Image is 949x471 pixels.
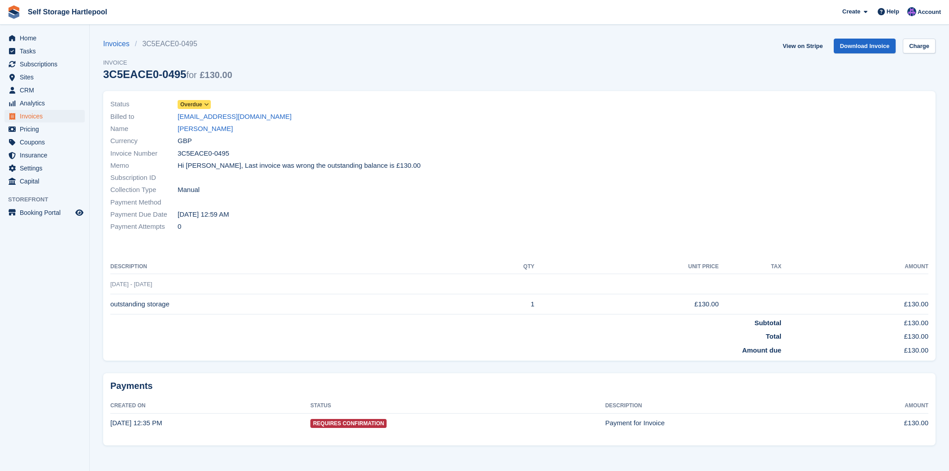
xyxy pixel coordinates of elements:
span: Subscriptions [20,58,74,70]
th: Created On [110,399,310,413]
nav: breadcrumbs [103,39,232,49]
span: Manual [178,185,200,195]
span: Settings [20,162,74,174]
time: 2025-08-28 11:35:01 UTC [110,419,162,427]
h2: Payments [110,380,928,392]
a: [EMAIL_ADDRESS][DOMAIN_NAME] [178,112,292,122]
span: Home [20,32,74,44]
td: £130.00 [835,413,928,433]
span: Billed to [110,112,178,122]
a: menu [4,71,85,83]
span: Create [842,7,860,16]
span: Pricing [20,123,74,135]
span: Booking Portal [20,206,74,219]
span: Capital [20,175,74,188]
span: Payment Attempts [110,222,178,232]
th: Unit Price [534,260,718,274]
span: Invoices [20,110,74,122]
a: menu [4,162,85,174]
a: [PERSON_NAME] [178,124,233,134]
time: 2025-08-28 23:59:59 UTC [178,209,229,220]
img: stora-icon-8386f47178a22dfd0bd8f6a31ec36ba5ce8667c1dd55bd0f319d3a0aa187defe.svg [7,5,21,19]
th: Amount [835,399,928,413]
span: Hi [PERSON_NAME], Last invoice was wrong the outstanding balance is £130.00 [178,161,421,171]
span: Currency [110,136,178,146]
a: Charge [903,39,936,53]
span: Tasks [20,45,74,57]
td: 1 [467,294,534,314]
a: Invoices [103,39,135,49]
a: menu [4,149,85,161]
td: £130.00 [781,328,928,342]
span: £130.00 [200,70,232,80]
span: Invoice Number [110,148,178,159]
span: Storefront [8,195,89,204]
th: QTY [467,260,534,274]
div: 3C5EACE0-0495 [103,68,232,80]
td: £130.00 [781,314,928,328]
span: Help [887,7,899,16]
td: £130.00 [781,342,928,356]
span: Sites [20,71,74,83]
th: Description [110,260,467,274]
span: Collection Type [110,185,178,195]
th: Description [605,399,834,413]
span: Memo [110,161,178,171]
td: outstanding storage [110,294,467,314]
span: Overdue [180,100,202,109]
a: Overdue [178,99,211,109]
span: Coupons [20,136,74,148]
span: [DATE] - [DATE] [110,281,152,288]
a: Preview store [74,207,85,218]
a: menu [4,123,85,135]
span: Requires Confirmation [310,419,387,428]
span: 3C5EACE0-0495 [178,148,229,159]
span: Invoice [103,58,232,67]
span: for [186,70,196,80]
span: Subscription ID [110,173,178,183]
span: Status [110,99,178,109]
a: menu [4,136,85,148]
th: Status [310,399,605,413]
span: Payment Method [110,197,178,208]
a: Download Invoice [834,39,896,53]
th: Tax [719,260,782,274]
a: menu [4,206,85,219]
span: Insurance [20,149,74,161]
strong: Total [766,332,781,340]
a: menu [4,110,85,122]
span: CRM [20,84,74,96]
td: £130.00 [781,294,928,314]
a: Self Storage Hartlepool [24,4,111,19]
span: GBP [178,136,192,146]
span: Name [110,124,178,134]
td: Payment for Invoice [605,413,834,433]
a: menu [4,32,85,44]
a: menu [4,84,85,96]
strong: Amount due [742,346,782,354]
img: Sean Wood [907,7,916,16]
a: menu [4,58,85,70]
th: Amount [781,260,928,274]
a: menu [4,175,85,188]
span: Payment Due Date [110,209,178,220]
span: Analytics [20,97,74,109]
strong: Subtotal [754,319,781,327]
td: £130.00 [534,294,718,314]
span: 0 [178,222,181,232]
a: menu [4,45,85,57]
a: View on Stripe [779,39,826,53]
span: Account [918,8,941,17]
a: menu [4,97,85,109]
